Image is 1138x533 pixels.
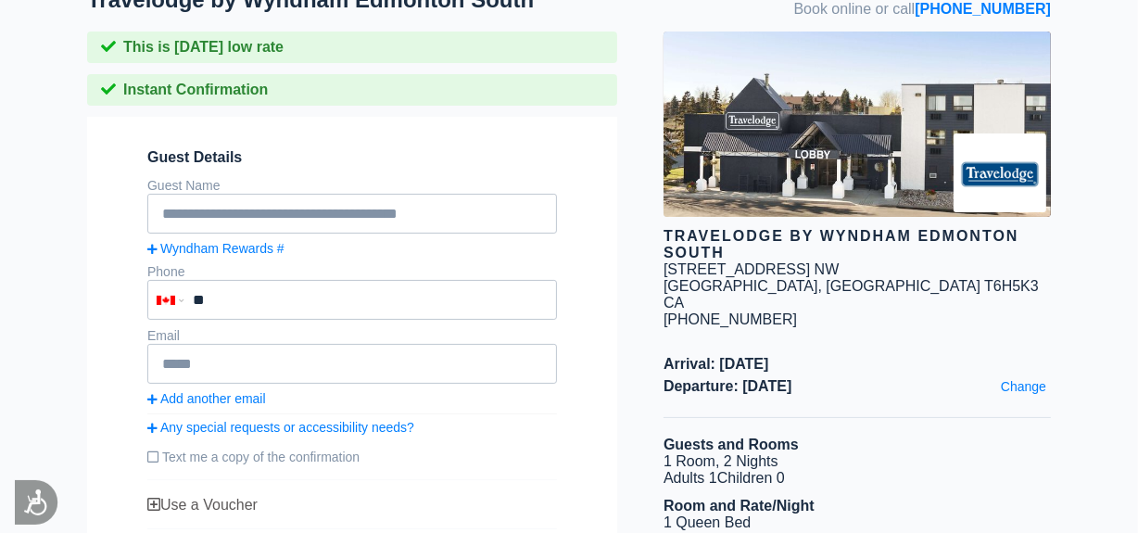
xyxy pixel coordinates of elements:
[147,497,557,514] div: Use a Voucher
[915,1,1051,17] a: [PHONE_NUMBER]
[664,498,815,514] b: Room and Rate/Night
[664,356,1051,373] span: Arrival: [DATE]
[664,378,1051,395] span: Departure: [DATE]
[664,453,1051,470] li: 1 Room, 2 Nights
[826,278,980,294] span: [GEOGRAPHIC_DATA]
[664,437,799,452] b: Guests and Rooms
[664,295,684,311] span: CA
[147,264,184,279] label: Phone
[147,149,557,166] span: Guest Details
[87,32,617,63] div: This is [DATE] low rate
[87,74,617,106] div: Instant Confirmation
[664,470,1051,487] li: Adults 1
[147,178,221,193] label: Guest Name
[147,442,557,472] label: Text me a copy of the confirmation
[664,278,822,294] span: [GEOGRAPHIC_DATA],
[147,391,557,406] a: Add another email
[664,32,1051,217] img: hotel image
[664,311,1051,328] div: [PHONE_NUMBER]
[147,328,180,343] label: Email
[147,420,557,435] a: Any special requests or accessibility needs?
[664,514,1051,531] li: 1 Queen Bed
[664,228,1051,261] div: Travelodge by Wyndham Edmonton South
[664,261,839,278] div: [STREET_ADDRESS] NW
[984,278,1039,294] span: T6H5K3
[996,374,1051,399] a: Change
[717,470,785,486] span: Children 0
[149,282,188,318] div: Canada: +1
[954,133,1046,212] img: Brand logo for Travelodge by Wyndham Edmonton South
[147,241,557,256] a: Wyndham Rewards #
[794,1,1051,18] span: Book online or call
